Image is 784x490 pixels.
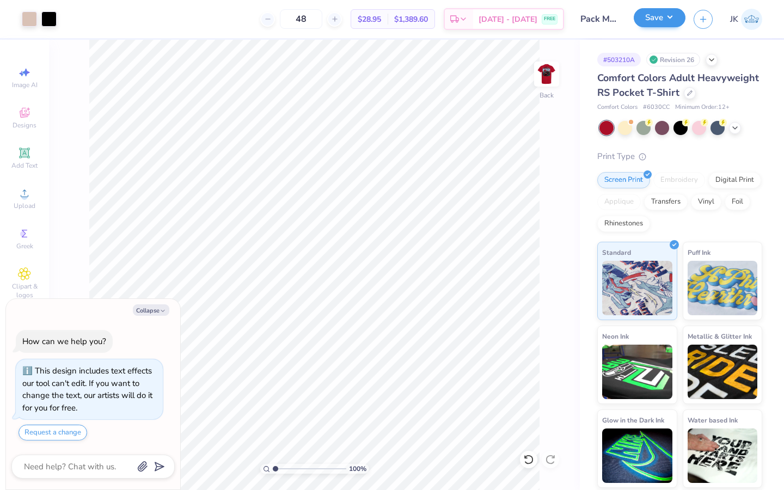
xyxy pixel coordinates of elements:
span: Glow in the Dark Ink [602,414,664,426]
span: Water based Ink [688,414,738,426]
span: Comfort Colors Adult Heavyweight RS Pocket T-Shirt [597,71,759,99]
div: Rhinestones [597,216,650,232]
span: 100 % [349,464,366,474]
div: Digital Print [708,172,761,188]
img: Metallic & Glitter Ink [688,345,758,399]
input: – – [280,9,322,29]
div: Foil [725,194,750,210]
img: Water based Ink [688,428,758,483]
span: Image AI [12,81,38,89]
div: # 503210A [597,53,641,66]
span: Puff Ink [688,247,710,258]
div: Applique [597,194,641,210]
div: This design includes text effects our tool can't edit. If you want to change the text, our artist... [22,365,152,413]
span: $1,389.60 [394,14,428,25]
span: $28.95 [358,14,381,25]
span: Neon Ink [602,330,629,342]
a: JK [730,9,762,30]
img: Puff Ink [688,261,758,315]
span: Metallic & Glitter Ink [688,330,752,342]
span: [DATE] - [DATE] [479,14,537,25]
span: FREE [544,15,555,23]
img: Glow in the Dark Ink [602,428,672,483]
img: Neon Ink [602,345,672,399]
img: Back [536,63,558,85]
button: Request a change [19,425,87,440]
span: Greek [16,242,33,250]
span: Upload [14,201,35,210]
span: JK [730,13,738,26]
div: How can we help you? [22,336,106,347]
span: Clipart & logos [5,282,44,299]
div: Vinyl [691,194,721,210]
button: Collapse [133,304,169,316]
span: # 6030CC [643,103,670,112]
div: Transfers [644,194,688,210]
img: Joshua Kelley [741,9,762,30]
span: Standard [602,247,631,258]
div: Back [540,90,554,100]
div: Revision 26 [646,53,700,66]
div: Embroidery [653,172,705,188]
span: Minimum Order: 12 + [675,103,730,112]
span: Designs [13,121,36,130]
button: Save [634,8,685,27]
input: Untitled Design [572,8,626,30]
span: Comfort Colors [597,103,638,112]
span: Add Text [11,161,38,170]
img: Standard [602,261,672,315]
div: Screen Print [597,172,650,188]
div: Print Type [597,150,762,163]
